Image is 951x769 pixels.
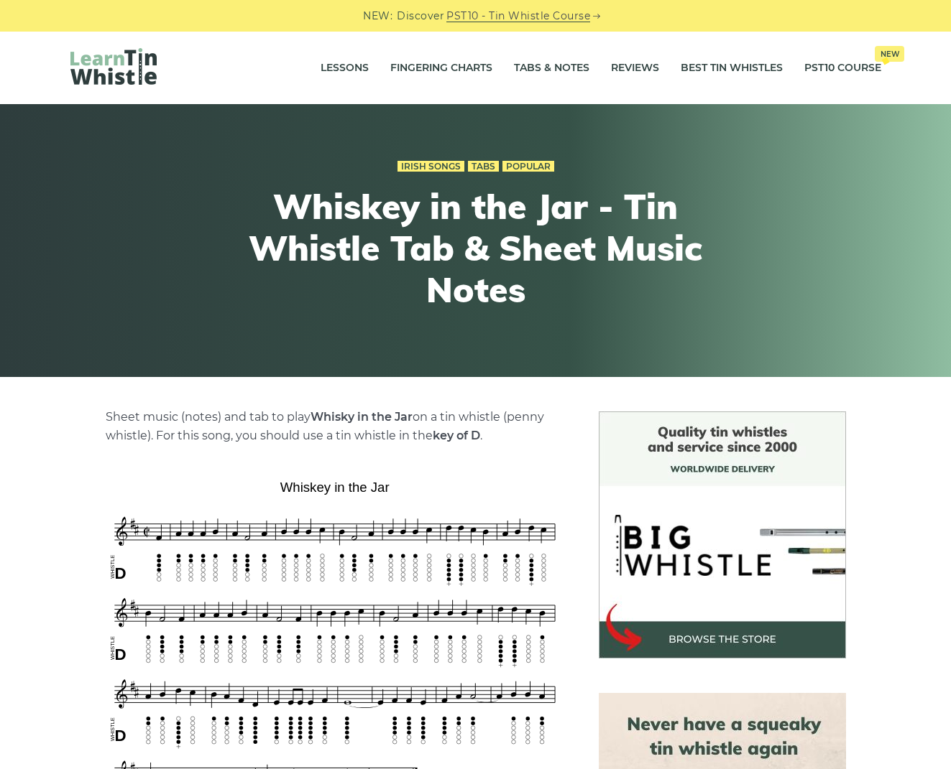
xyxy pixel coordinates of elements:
strong: key of D [433,429,480,442]
img: LearnTinWhistle.com [70,48,157,85]
a: Reviews [611,50,659,86]
a: Tabs & Notes [514,50,589,86]
a: PST10 CourseNew [804,50,881,86]
span: New [875,46,904,62]
p: Sheet music (notes) and tab to play on a tin whistle (penny whistle). For this song, you should u... [106,408,564,445]
h1: Whiskey in the Jar - Tin Whistle Tab & Sheet Music Notes [211,186,740,310]
a: Irish Songs [398,161,464,172]
a: Popular [502,161,554,172]
a: Best Tin Whistles [681,50,783,86]
a: Lessons [321,50,369,86]
a: Tabs [468,161,499,172]
img: BigWhistle Tin Whistle Store [599,411,846,658]
a: Fingering Charts [390,50,492,86]
strong: Whisky in the Jar [311,410,413,424]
